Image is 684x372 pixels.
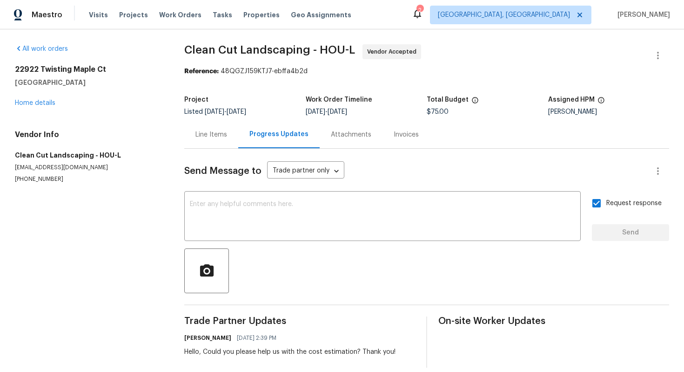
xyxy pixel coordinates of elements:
span: [DATE] [328,109,347,115]
div: Progress Updates [249,130,308,139]
h5: [GEOGRAPHIC_DATA] [15,78,162,87]
span: [GEOGRAPHIC_DATA], [GEOGRAPHIC_DATA] [438,10,570,20]
div: Attachments [331,130,371,139]
span: [DATE] [205,109,224,115]
span: Work Orders [159,10,201,20]
h5: Clean Cut Landscaping - HOU-L [15,151,162,160]
div: Hello, Could you please help us with the cost estimation? Thank you! [184,347,396,357]
h5: Assigned HPM [548,96,595,103]
span: Trade Partner Updates [184,317,415,326]
span: Visits [89,10,108,20]
span: Clean Cut Landscaping - HOU-L [184,44,355,55]
h6: [PERSON_NAME] [184,333,231,343]
span: Tasks [213,12,232,18]
a: Home details [15,100,55,106]
span: On-site Worker Updates [438,317,669,326]
span: Vendor Accepted [367,47,420,56]
span: Geo Assignments [291,10,351,20]
span: Projects [119,10,148,20]
div: Invoices [394,130,419,139]
div: Line Items [195,130,227,139]
h5: Total Budget [427,96,469,103]
span: Listed [184,109,246,115]
span: The hpm assigned to this work order. [597,96,605,109]
h5: Project [184,96,208,103]
b: Reference: [184,68,219,75]
span: [DATE] [306,109,325,115]
p: [PHONE_NUMBER] [15,175,162,183]
span: [DATE] 2:39 PM [237,333,276,343]
span: Send Message to [184,166,262,176]
span: [PERSON_NAME] [614,10,670,20]
span: The total cost of line items that have been proposed by Opendoor. This sum includes line items th... [471,96,479,109]
a: All work orders [15,46,68,52]
span: - [205,109,246,115]
h4: Vendor Info [15,130,162,139]
h2: 22922 Twisting Maple Ct [15,65,162,74]
span: Maestro [32,10,62,20]
span: [DATE] [227,109,246,115]
div: Trade partner only [267,164,344,179]
h5: Work Order Timeline [306,96,372,103]
span: Properties [243,10,280,20]
span: $75.00 [427,109,449,115]
p: [EMAIL_ADDRESS][DOMAIN_NAME] [15,164,162,172]
div: [PERSON_NAME] [548,109,670,115]
span: - [306,109,347,115]
span: Request response [606,199,662,208]
div: 48QGZJ159KTJ7-ebffa4b2d [184,67,669,76]
div: 2 [416,6,423,15]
